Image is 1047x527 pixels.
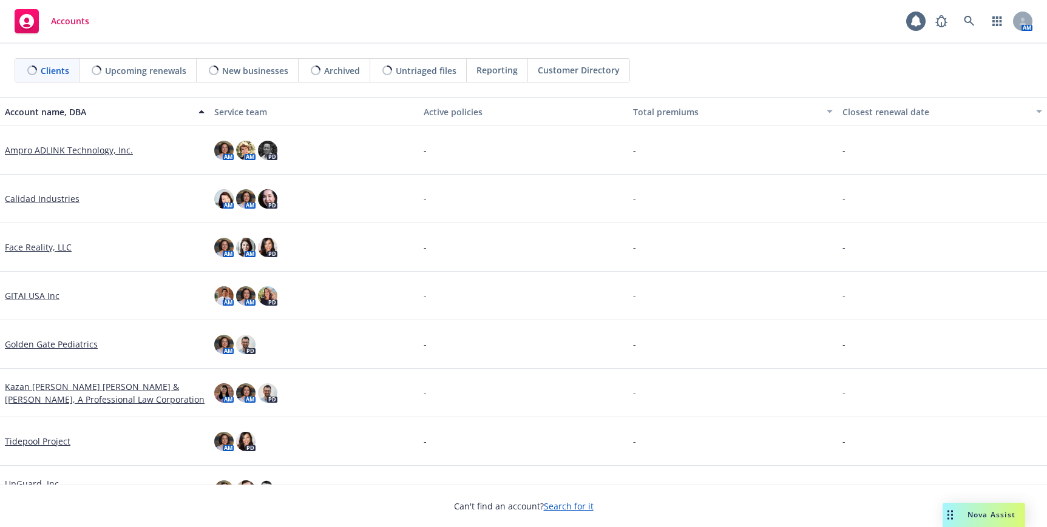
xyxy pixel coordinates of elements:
[943,503,1025,527] button: Nova Assist
[476,64,518,76] span: Reporting
[957,9,981,33] a: Search
[943,503,958,527] div: Drag to move
[222,64,288,77] span: New businesses
[544,500,594,512] a: Search for it
[105,64,186,77] span: Upcoming renewals
[967,509,1015,520] span: Nova Assist
[214,480,234,500] img: photo
[209,97,419,126] button: Service team
[5,338,98,351] a: Golden Gate Pediatrics
[419,97,628,126] button: Active policies
[214,106,414,118] div: Service team
[842,386,845,399] span: -
[214,432,234,451] img: photo
[842,289,845,302] span: -
[258,238,277,257] img: photo
[424,483,427,496] span: -
[424,241,427,253] span: -
[41,64,69,77] span: Clients
[5,106,191,118] div: Account name, DBA
[633,338,636,351] span: -
[5,380,205,406] a: Kazan [PERSON_NAME] [PERSON_NAME] & [PERSON_NAME], A Professional Law Corporation
[236,238,256,257] img: photo
[236,480,256,500] img: photo
[5,241,72,253] a: Face Reality, LLC
[633,144,636,156] span: -
[5,192,80,205] a: Calidad Industries
[424,338,427,351] span: -
[424,435,427,448] span: -
[929,9,954,33] a: Report a Bug
[842,106,1029,118] div: Closest renewal date
[633,435,636,448] span: -
[10,4,94,38] a: Accounts
[324,64,360,77] span: Archived
[236,335,256,354] img: photo
[236,383,256,403] img: photo
[214,383,234,403] img: photo
[538,64,620,76] span: Customer Directory
[424,106,623,118] div: Active policies
[628,97,838,126] button: Total premiums
[214,189,234,209] img: photo
[5,289,59,302] a: GITAI USA Inc
[842,435,845,448] span: -
[454,500,594,512] span: Can't find an account?
[633,106,819,118] div: Total premiums
[258,286,277,306] img: photo
[214,335,234,354] img: photo
[236,189,256,209] img: photo
[236,141,256,160] img: photo
[424,144,427,156] span: -
[258,141,277,160] img: photo
[842,483,845,496] span: -
[842,338,845,351] span: -
[236,432,256,451] img: photo
[236,286,256,306] img: photo
[424,192,427,205] span: -
[842,144,845,156] span: -
[842,241,845,253] span: -
[51,16,89,26] span: Accounts
[5,477,61,490] a: UpGuard, Inc.
[5,144,133,156] a: Ampro ADLINK Technology, Inc.
[424,289,427,302] span: -
[5,435,70,448] a: Tidepool Project
[985,9,1009,33] a: Switch app
[424,386,427,399] span: -
[396,64,456,77] span: Untriaged files
[214,141,234,160] img: photo
[258,189,277,209] img: photo
[258,383,277,403] img: photo
[838,97,1047,126] button: Closest renewal date
[842,192,845,205] span: -
[214,238,234,257] img: photo
[258,480,277,500] img: photo
[633,483,636,496] span: -
[633,386,636,399] span: -
[633,192,636,205] span: -
[214,286,234,306] img: photo
[633,241,636,253] span: -
[633,289,636,302] span: -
